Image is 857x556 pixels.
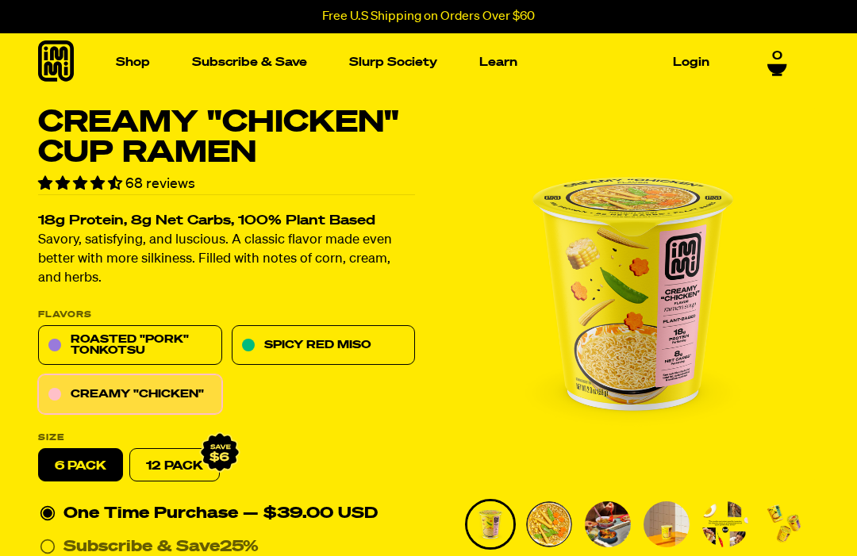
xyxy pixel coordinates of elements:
[186,50,313,75] a: Subscribe & Save
[761,501,807,547] img: Creamy "Chicken" Cup Ramen
[38,232,415,289] p: Savory, satisfying, and luscious. A classic flavor made even better with more silkiness. Filled w...
[524,499,575,550] li: Go to slide 2
[667,50,716,75] a: Login
[343,50,444,75] a: Slurp Society
[447,499,819,550] div: PDP main carousel thumbnails
[641,499,692,550] li: Go to slide 4
[700,499,751,550] li: Go to slide 5
[767,48,787,75] a: 0
[38,311,415,320] p: Flavors
[759,499,809,550] li: Go to slide 6
[38,449,123,482] label: 6 pack
[447,108,819,480] li: 1 of 6
[220,539,259,555] span: 25%
[526,501,572,547] img: Creamy "Chicken" Cup Ramen
[110,33,716,91] nav: Main navigation
[582,499,633,550] li: Go to slide 3
[322,10,535,24] p: Free U.S Shipping on Orders Over $60
[465,499,516,550] li: Go to slide 1
[644,501,690,547] img: Creamy "Chicken" Cup Ramen
[447,108,819,480] img: Creamy "Chicken" Cup Ramen
[243,501,378,527] div: — $39.00 USD
[38,215,415,228] h2: 18g Protein, 8g Net Carbs, 100% Plant Based
[473,50,524,75] a: Learn
[467,501,513,547] img: Creamy "Chicken" Cup Ramen
[38,375,222,415] a: Creamy "Chicken"
[8,482,171,548] iframe: Marketing Popup
[129,449,220,482] a: 12 Pack
[38,326,222,366] a: Roasted "Pork" Tonkotsu
[110,50,156,75] a: Shop
[447,108,819,480] div: PDP main carousel
[38,108,415,168] h1: Creamy "Chicken" Cup Ramen
[232,326,416,366] a: Spicy Red Miso
[40,501,413,527] div: One Time Purchase
[702,501,748,547] img: Creamy "Chicken" Cup Ramen
[38,177,125,191] span: 4.71 stars
[125,177,195,191] span: 68 reviews
[585,501,631,547] img: Creamy "Chicken" Cup Ramen
[38,434,415,443] label: Size
[772,48,782,63] span: 0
